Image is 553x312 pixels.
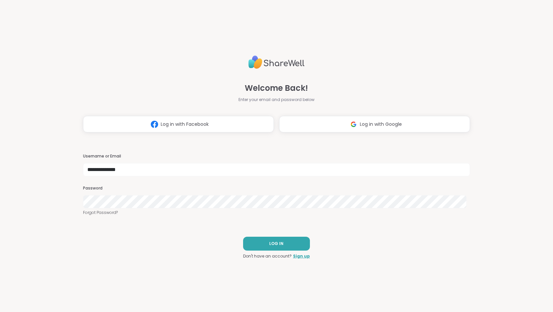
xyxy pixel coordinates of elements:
[245,82,308,94] span: Welcome Back!
[161,121,209,128] span: Log in with Facebook
[83,154,470,159] h3: Username or Email
[248,53,305,72] img: ShareWell Logo
[83,116,274,132] button: Log in with Facebook
[243,237,310,251] button: LOG IN
[360,121,402,128] span: Log in with Google
[238,97,315,103] span: Enter your email and password below
[243,253,292,259] span: Don't have an account?
[148,118,161,130] img: ShareWell Logomark
[83,186,470,191] h3: Password
[347,118,360,130] img: ShareWell Logomark
[83,210,470,216] a: Forgot Password?
[293,253,310,259] a: Sign up
[279,116,470,132] button: Log in with Google
[269,241,283,247] span: LOG IN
